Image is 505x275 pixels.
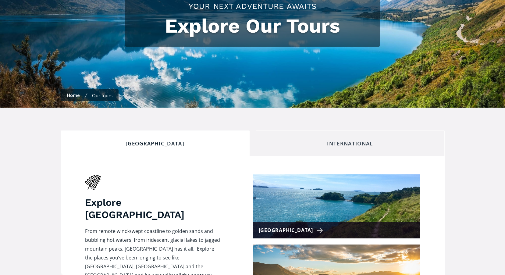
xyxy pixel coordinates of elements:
h1: Explore Our Tours [131,15,374,37]
div: Our tours [92,92,112,98]
h2: Your Next Adventure Awaits [131,1,374,12]
a: Home [67,92,80,98]
a: [GEOGRAPHIC_DATA] [253,174,420,238]
div: [GEOGRAPHIC_DATA] [259,226,325,235]
nav: breadcrumbs [61,89,119,101]
div: [GEOGRAPHIC_DATA] [66,140,244,147]
h3: Explore [GEOGRAPHIC_DATA] [85,196,222,221]
div: International [261,140,439,147]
